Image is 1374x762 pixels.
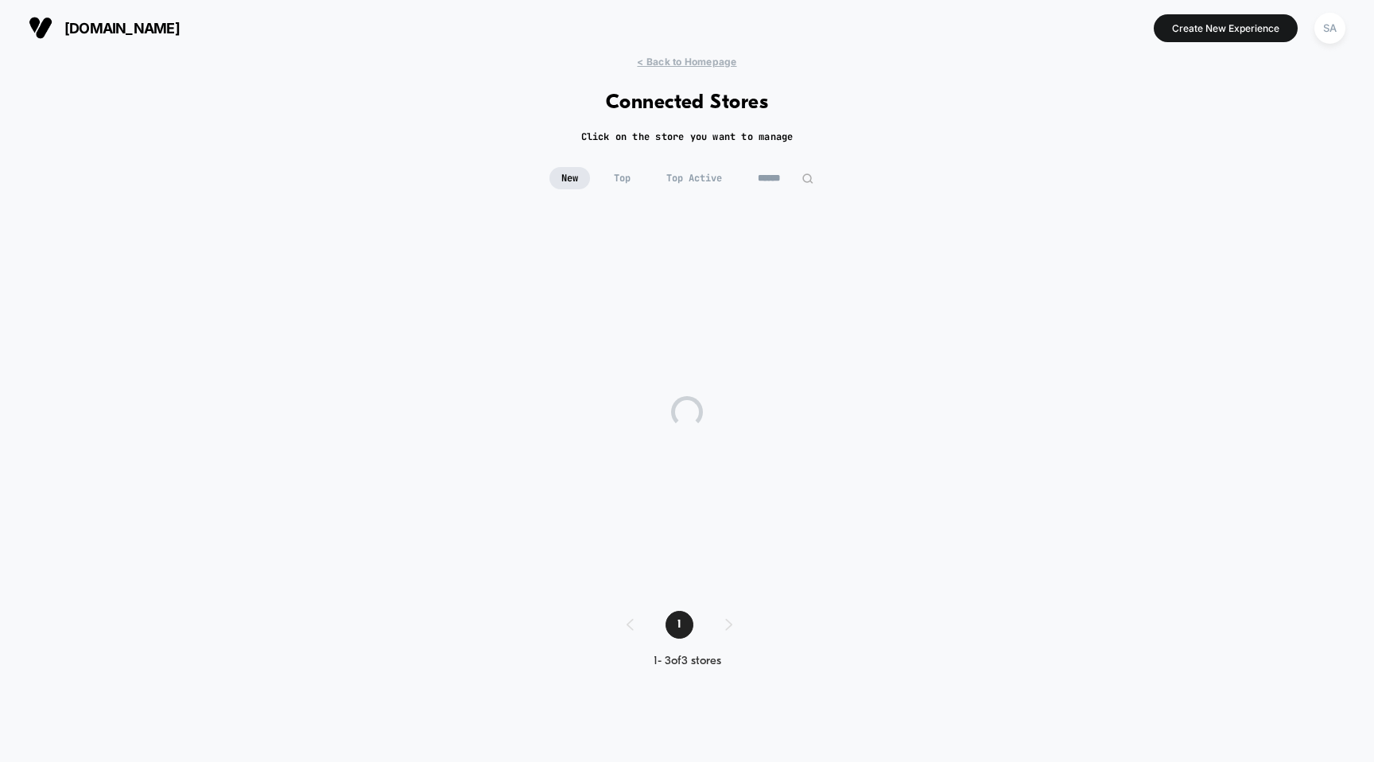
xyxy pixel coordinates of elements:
div: SA [1314,13,1345,44]
button: [DOMAIN_NAME] [24,15,184,41]
img: Visually logo [29,16,52,40]
span: Top [602,167,642,189]
button: SA [1310,12,1350,45]
span: New [549,167,590,189]
h1: Connected Stores [606,91,769,115]
span: Top Active [654,167,734,189]
button: Create New Experience [1154,14,1298,42]
span: < Back to Homepage [637,56,736,68]
h2: Click on the store you want to manage [581,130,794,143]
img: edit [801,173,813,185]
span: [DOMAIN_NAME] [64,20,180,37]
